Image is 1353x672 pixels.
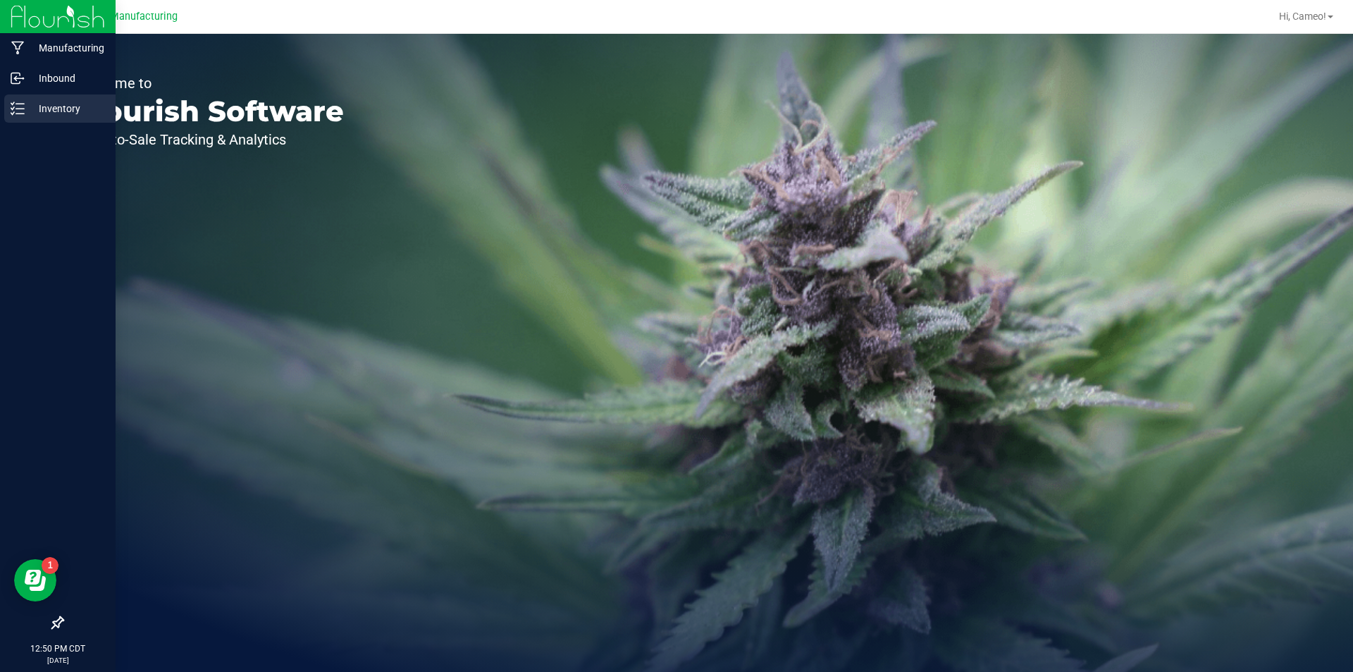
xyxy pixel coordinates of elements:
iframe: Resource center [14,559,56,601]
p: Manufacturing [25,39,109,56]
p: Inbound [25,70,109,87]
inline-svg: Inventory [11,102,25,116]
p: [DATE] [6,655,109,666]
p: 12:50 PM CDT [6,642,109,655]
p: Welcome to [76,76,344,90]
p: Inventory [25,100,109,117]
span: Manufacturing [110,11,178,23]
span: Hi, Cameo! [1279,11,1326,22]
inline-svg: Inbound [11,71,25,85]
iframe: Resource center unread badge [42,557,58,574]
inline-svg: Manufacturing [11,41,25,55]
p: Flourish Software [76,97,344,126]
p: Seed-to-Sale Tracking & Analytics [76,133,344,147]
